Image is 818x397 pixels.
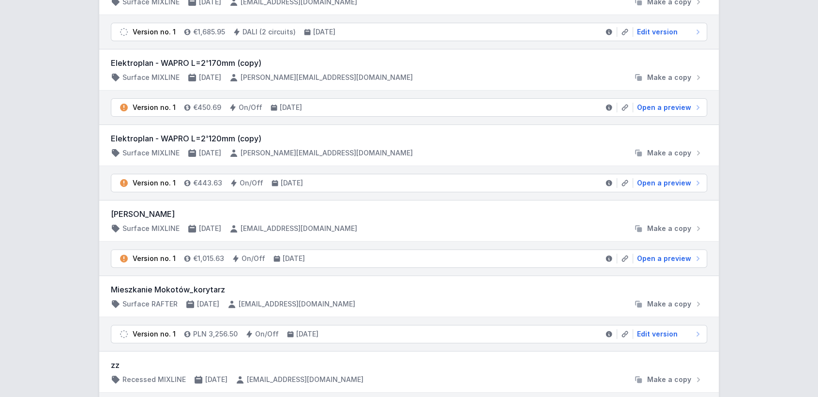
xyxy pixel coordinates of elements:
[111,57,707,69] h3: Elektroplan - WAPRO L=2'170mm (copy)
[630,224,707,233] button: Make a copy
[239,103,262,112] h4: On/Off
[630,299,707,309] button: Make a copy
[647,73,691,82] span: Make a copy
[205,375,227,384] h4: [DATE]
[119,27,129,37] img: draft.svg
[193,329,238,339] h4: PLN 3,256.50
[193,178,222,188] h4: €443.63
[633,329,703,339] a: Edit version
[133,103,176,112] div: Version no. 1
[283,254,305,263] h4: [DATE]
[193,254,224,263] h4: €1,015.63
[242,27,296,37] h4: DALI (2 circuits)
[133,27,176,37] div: Version no. 1
[122,299,178,309] h4: Surface RAFTER
[111,359,707,371] h3: zz
[122,73,180,82] h4: Surface MIXLINE
[637,178,691,188] span: Open a preview
[637,103,691,112] span: Open a preview
[313,27,335,37] h4: [DATE]
[199,224,221,233] h4: [DATE]
[122,224,180,233] h4: Surface MIXLINE
[296,329,318,339] h4: [DATE]
[242,254,265,263] h4: On/Off
[630,375,707,384] button: Make a copy
[637,254,691,263] span: Open a preview
[193,27,225,37] h4: €1,685.95
[633,27,703,37] a: Edit version
[241,73,413,82] h4: [PERSON_NAME][EMAIL_ADDRESS][DOMAIN_NAME]
[240,178,263,188] h4: On/Off
[280,103,302,112] h4: [DATE]
[111,208,707,220] h3: [PERSON_NAME]
[647,299,691,309] span: Make a copy
[122,375,186,384] h4: Recessed MIXLINE
[111,284,707,295] h3: Mieszkanie Mokotów_korytarz
[241,224,357,233] h4: [EMAIL_ADDRESS][DOMAIN_NAME]
[633,178,703,188] a: Open a preview
[630,148,707,158] button: Make a copy
[637,27,678,37] span: Edit version
[111,133,707,144] h3: Elektroplan - WAPRO L=2'120mm (copy)
[241,148,413,158] h4: [PERSON_NAME][EMAIL_ADDRESS][DOMAIN_NAME]
[637,329,678,339] span: Edit version
[647,224,691,233] span: Make a copy
[247,375,364,384] h4: [EMAIL_ADDRESS][DOMAIN_NAME]
[199,148,221,158] h4: [DATE]
[197,299,219,309] h4: [DATE]
[647,375,691,384] span: Make a copy
[133,178,176,188] div: Version no. 1
[119,329,129,339] img: draft.svg
[122,148,180,158] h4: Surface MIXLINE
[633,103,703,112] a: Open a preview
[133,254,176,263] div: Version no. 1
[239,299,355,309] h4: [EMAIL_ADDRESS][DOMAIN_NAME]
[255,329,279,339] h4: On/Off
[630,73,707,82] button: Make a copy
[281,178,303,188] h4: [DATE]
[193,103,221,112] h4: €450.69
[133,329,176,339] div: Version no. 1
[633,254,703,263] a: Open a preview
[199,73,221,82] h4: [DATE]
[647,148,691,158] span: Make a copy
